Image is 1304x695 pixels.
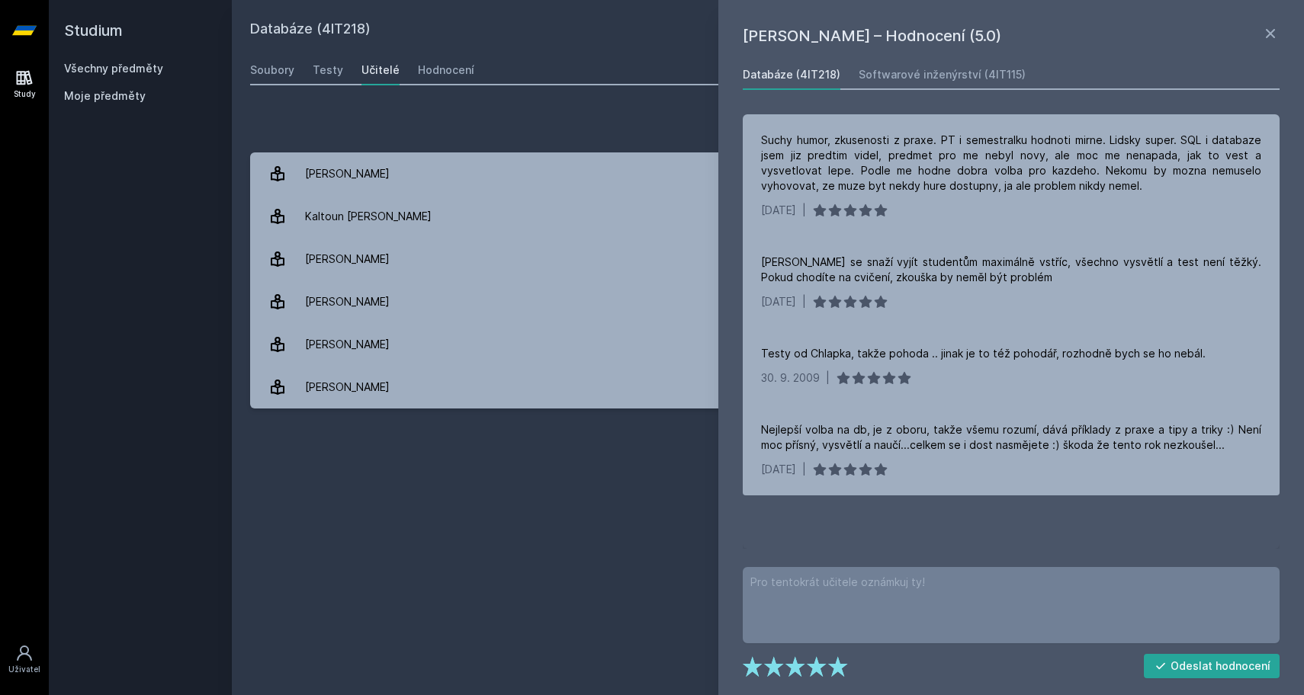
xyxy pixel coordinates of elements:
div: [DATE] [761,294,796,309]
h2: Databáze (4IT218) [250,18,1115,43]
div: Suchy humor, zkusenosti z praxe. PT i semestralku hodnoti mirne. Lidsky super. SQL i databaze jse... [761,133,1261,194]
a: [PERSON_NAME] 4 hodnocení 5.0 [250,366,1286,408]
a: [PERSON_NAME] 2 hodnocení 4.0 [250,323,1286,366]
div: Hodnocení [418,62,474,78]
a: Uživatel [3,636,46,683]
div: [PERSON_NAME] [305,287,390,317]
div: | [826,370,830,386]
div: | [802,203,806,218]
div: [PERSON_NAME] se snaží vyjít studentům maximálně vstříc, všechno vysvětlí a test není těžký. Poku... [761,255,1261,285]
a: [PERSON_NAME] 35 hodnocení 4.5 [250,152,1286,195]
a: [PERSON_NAME] 9 hodnocení 2.7 [250,238,1286,280]
div: Soubory [250,62,294,78]
div: 30. 9. 2009 [761,370,820,386]
div: [PERSON_NAME] [305,244,390,274]
a: Všechny předměty [64,62,163,75]
div: [PERSON_NAME] [305,329,390,360]
div: Testy od Chlapka, takže pohoda .. jinak je to též pohodář, rozhodně bych se ho nebál. [761,346,1206,361]
span: Moje předměty [64,88,146,104]
div: [DATE] [761,203,796,218]
a: [PERSON_NAME] 29 hodnocení 4.3 [250,280,1286,323]
a: Hodnocení [418,55,474,85]
a: Soubory [250,55,294,85]
div: [PERSON_NAME] [305,159,390,189]
div: Učitelé [361,62,400,78]
a: Testy [313,55,343,85]
a: Učitelé [361,55,400,85]
div: Uživatel [8,664,40,675]
a: Kaltoun [PERSON_NAME] 1 hodnocení 4.0 [250,195,1286,238]
div: Study [14,88,36,100]
div: | [802,294,806,309]
a: Study [3,61,46,107]
div: Testy [313,62,343,78]
div: Kaltoun [PERSON_NAME] [305,201,432,232]
div: Nejlepší volba na db, je z oboru, takže všemu rozumí, dává příklady z praxe a tipy a triky :) Nen... [761,422,1261,453]
div: [PERSON_NAME] [305,372,390,402]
